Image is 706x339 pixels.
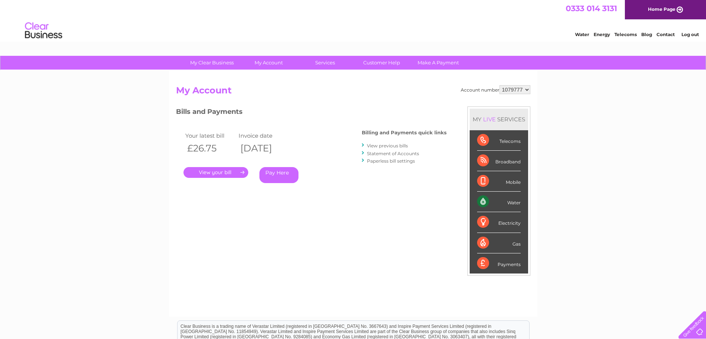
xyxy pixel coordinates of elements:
[470,109,528,130] div: MY SERVICES
[477,253,521,274] div: Payments
[477,171,521,192] div: Mobile
[351,56,412,70] a: Customer Help
[477,151,521,171] div: Broadband
[259,167,298,183] a: Pay Here
[183,141,237,156] th: £26.75
[176,85,530,99] h2: My Account
[237,141,290,156] th: [DATE]
[294,56,356,70] a: Services
[181,56,243,70] a: My Clear Business
[237,131,290,141] td: Invoice date
[594,32,610,37] a: Energy
[681,32,699,37] a: Log out
[477,233,521,253] div: Gas
[614,32,637,37] a: Telecoms
[641,32,652,37] a: Blog
[183,167,248,178] a: .
[367,158,415,164] a: Paperless bill settings
[178,4,529,36] div: Clear Business is a trading name of Verastar Limited (registered in [GEOGRAPHIC_DATA] No. 3667643...
[408,56,469,70] a: Make A Payment
[176,106,447,119] h3: Bills and Payments
[238,56,299,70] a: My Account
[575,32,589,37] a: Water
[367,143,408,148] a: View previous bills
[362,130,447,135] h4: Billing and Payments quick links
[367,151,419,156] a: Statement of Accounts
[25,19,63,42] img: logo.png
[477,212,521,233] div: Electricity
[657,32,675,37] a: Contact
[461,85,530,94] div: Account number
[477,130,521,151] div: Telecoms
[482,116,497,123] div: LIVE
[183,131,237,141] td: Your latest bill
[477,192,521,212] div: Water
[566,4,617,13] a: 0333 014 3131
